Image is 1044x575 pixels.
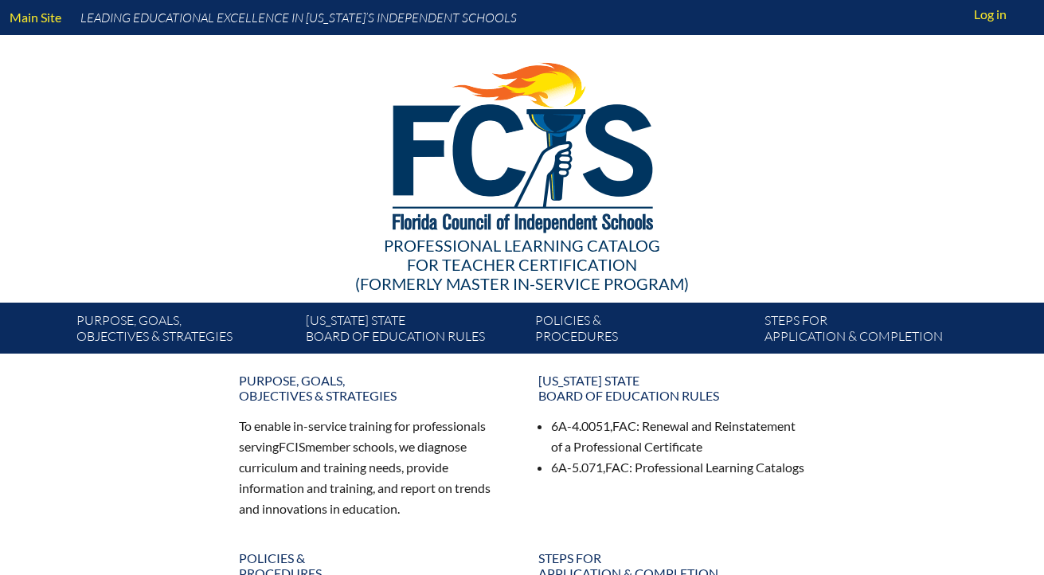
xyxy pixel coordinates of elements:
li: 6A-5.071, : Professional Learning Catalogs [551,457,806,478]
li: 6A-4.0051, : Renewal and Reinstatement of a Professional Certificate [551,416,806,457]
span: Log in [974,5,1007,24]
p: To enable in-service training for professionals serving member schools, we diagnose curriculum an... [239,416,506,518]
a: Policies &Procedures [529,309,758,354]
div: Professional Learning Catalog (formerly Master In-service Program) [64,236,981,293]
span: FCIS [279,439,305,454]
a: [US_STATE] StateBoard of Education rules [299,309,529,354]
a: Purpose, goals,objectives & strategies [229,366,516,409]
a: [US_STATE] StateBoard of Education rules [529,366,815,409]
span: FAC [605,460,629,475]
span: for Teacher Certification [407,255,637,274]
a: Main Site [3,6,68,28]
a: Purpose, goals,objectives & strategies [70,309,299,354]
span: FAC [612,418,636,433]
a: Steps forapplication & completion [758,309,987,354]
img: FCISlogo221.eps [358,35,686,252]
